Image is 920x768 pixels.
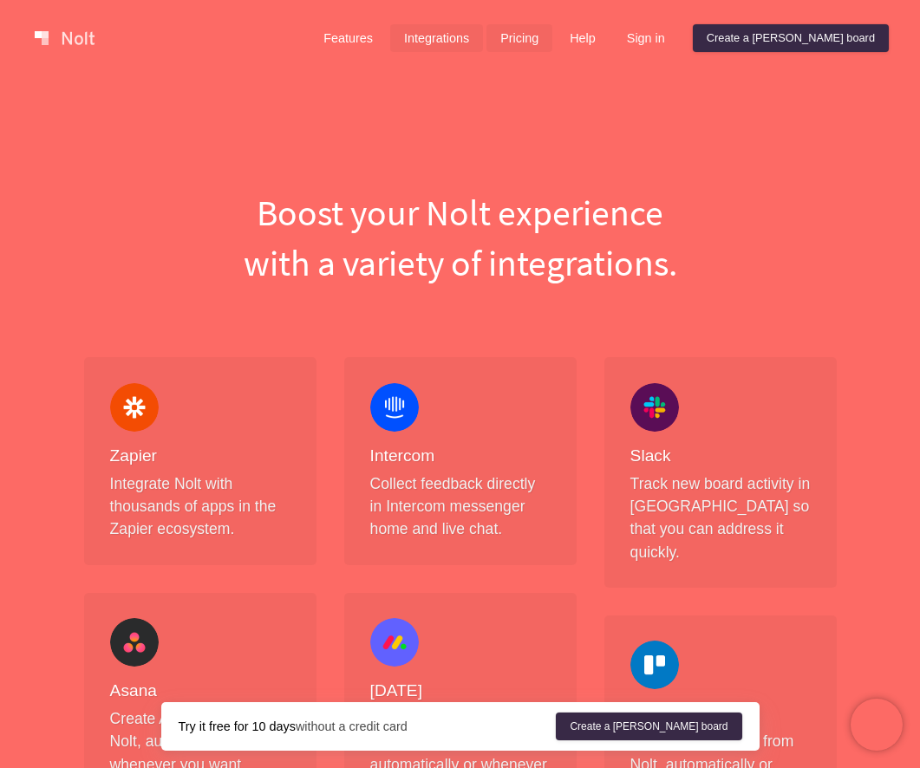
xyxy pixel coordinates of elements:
[370,446,551,467] h4: Intercom
[630,446,811,467] h4: Slack
[179,718,557,735] div: without a credit card
[390,24,483,52] a: Integrations
[110,680,290,702] h4: Asana
[556,713,741,740] a: Create a [PERSON_NAME] board
[851,699,903,751] iframe: Chatra live chat
[556,24,610,52] a: Help
[613,24,679,52] a: Sign in
[110,446,290,467] h4: Zapier
[179,719,296,733] strong: Try it free for 10 days
[630,472,811,564] p: Track new board activity in [GEOGRAPHIC_DATA] so that you can address it quickly.
[110,472,290,541] p: Integrate Nolt with thousands of apps in the Zapier ecosystem.
[693,24,889,52] a: Create a [PERSON_NAME] board
[486,24,552,52] a: Pricing
[70,187,851,288] h1: Boost your Nolt experience with a variety of integrations.
[370,472,551,541] p: Collect feedback directly in Intercom messenger home and live chat.
[310,24,387,52] a: Features
[370,680,551,702] h4: [DATE]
